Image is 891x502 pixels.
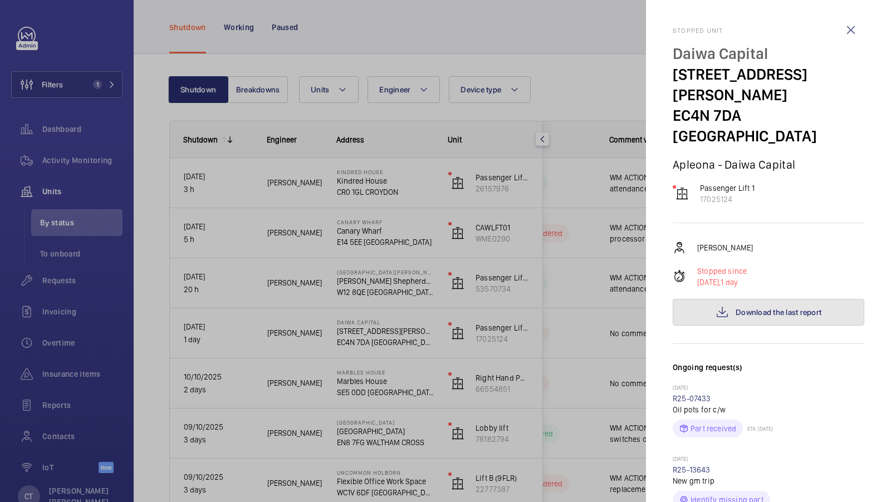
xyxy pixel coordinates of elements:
img: elevator.svg [675,187,689,200]
p: EC4N 7DA [GEOGRAPHIC_DATA] [673,105,864,146]
a: R25-13643 [673,465,711,474]
h3: Ongoing request(s) [673,362,864,384]
p: Passenger Lift 1 [700,183,755,194]
span: [DATE], [697,278,721,287]
p: Oil pots for c/w [673,404,864,415]
p: ETA: [DATE] [743,425,773,432]
span: Download the last report [736,308,821,317]
p: Stopped since [697,265,747,277]
p: New gm trip [673,475,864,486]
button: Download the last report [673,299,864,326]
p: [DATE] [673,384,864,393]
h2: Stopped unit [673,27,864,35]
p: Part received [691,423,736,434]
p: 1 day [697,277,747,288]
p: [STREET_ADDRESS][PERSON_NAME] [673,64,864,105]
p: [DATE] [673,455,864,464]
p: Daiwa Capital [673,43,864,64]
a: R25-07433 [673,394,711,403]
p: [PERSON_NAME] [697,242,753,253]
p: Apleona - Daiwa Capital [673,158,864,171]
p: 17025124 [700,194,755,205]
